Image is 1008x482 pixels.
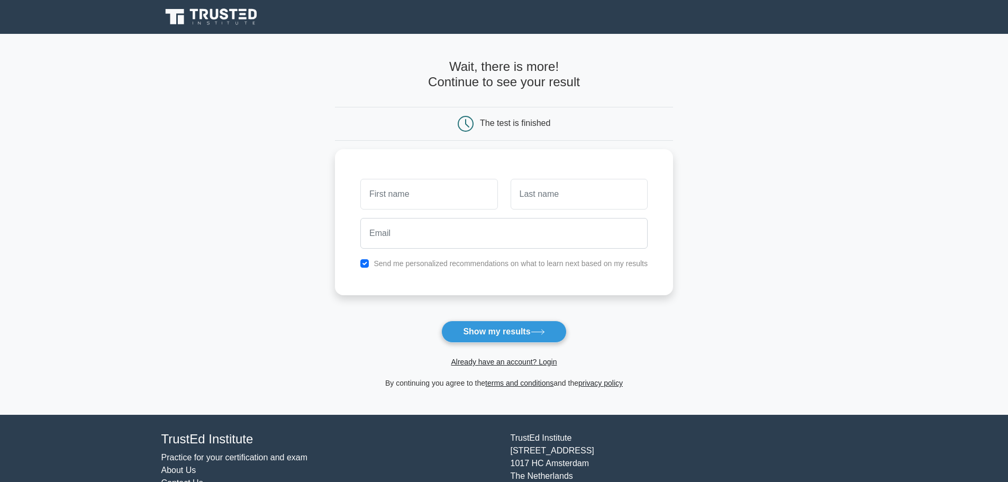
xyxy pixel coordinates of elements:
a: terms and conditions [485,379,553,387]
input: Email [360,218,648,249]
a: Already have an account? Login [451,358,557,366]
label: Send me personalized recommendations on what to learn next based on my results [374,259,648,268]
input: First name [360,179,497,210]
button: Show my results [441,321,566,343]
h4: Wait, there is more! Continue to see your result [335,59,673,90]
input: Last name [511,179,648,210]
div: The test is finished [480,119,550,128]
a: privacy policy [578,379,623,387]
div: By continuing you agree to the and the [329,377,679,389]
a: Practice for your certification and exam [161,453,308,462]
a: About Us [161,466,196,475]
h4: TrustEd Institute [161,432,498,447]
